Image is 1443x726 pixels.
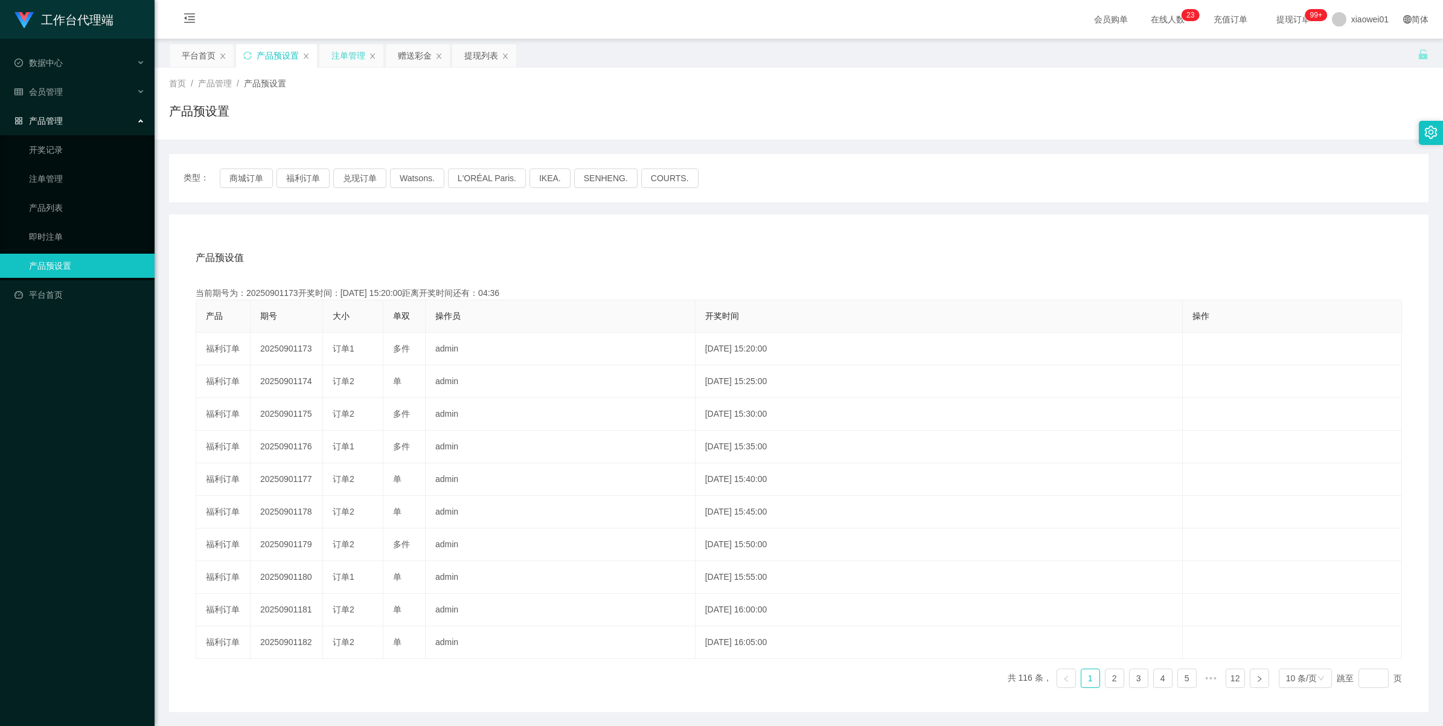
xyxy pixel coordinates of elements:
[196,496,251,528] td: 福利订单
[251,594,323,626] td: 20250901181
[1129,669,1148,688] li: 3
[641,169,699,188] button: COURTS.
[14,14,114,24] a: 工作台代理端
[41,1,114,39] h1: 工作台代理端
[196,365,251,398] td: 福利订单
[426,626,696,659] td: admin
[1256,675,1263,683] i: 图标: right
[1105,669,1124,688] li: 2
[257,44,299,67] div: 产品预设置
[464,44,498,67] div: 提现列表
[448,169,526,188] button: L'ORÉAL Paris.
[705,311,739,321] span: 开奖时间
[1317,675,1325,683] i: 图标: down
[393,572,402,582] span: 单
[251,528,323,561] td: 20250901179
[1201,669,1221,688] span: •••
[1305,9,1327,21] sup: 1046
[1063,675,1070,683] i: 图标: left
[277,169,330,188] button: 福利订单
[1154,669,1172,687] a: 4
[333,344,354,353] span: 订单1
[29,138,145,162] a: 开奖记录
[333,311,350,321] span: 大小
[696,365,1183,398] td: [DATE] 15:25:00
[1192,311,1209,321] span: 操作
[696,561,1183,594] td: [DATE] 15:55:00
[251,333,323,365] td: 20250901173
[426,496,696,528] td: admin
[369,53,376,60] i: 图标: close
[393,311,410,321] span: 单双
[220,169,273,188] button: 商城订单
[1105,669,1124,687] a: 2
[393,507,402,516] span: 单
[1081,669,1100,688] li: 1
[1226,669,1244,687] a: 12
[393,539,410,549] span: 多件
[169,102,229,120] h1: 产品预设置
[14,116,63,126] span: 产品管理
[1208,15,1253,24] span: 充值订单
[1057,669,1076,688] li: 上一页
[14,88,23,96] i: 图标: table
[333,169,386,188] button: 兑现订单
[196,594,251,626] td: 福利订单
[196,398,251,431] td: 福利订单
[426,365,696,398] td: admin
[1177,669,1197,688] li: 5
[196,333,251,365] td: 福利订单
[696,496,1183,528] td: [DATE] 15:45:00
[1337,669,1402,688] div: 跳至 页
[696,333,1183,365] td: [DATE] 15:20:00
[196,251,244,265] span: 产品预设值
[29,225,145,249] a: 即时注单
[333,376,354,386] span: 订单2
[435,53,443,60] i: 图标: close
[426,594,696,626] td: admin
[426,333,696,365] td: admin
[169,79,186,88] span: 首页
[196,528,251,561] td: 福利订单
[251,463,323,496] td: 20250901177
[14,283,145,307] a: 图标: dashboard平台首页
[251,561,323,594] td: 20250901180
[696,528,1183,561] td: [DATE] 15:50:00
[243,51,252,60] i: 图标: sync
[502,53,509,60] i: 图标: close
[398,44,432,67] div: 赠送彩金
[191,79,193,88] span: /
[251,398,323,431] td: 20250901175
[1081,669,1099,687] a: 1
[14,87,63,97] span: 会员管理
[333,605,354,614] span: 订单2
[1201,669,1221,688] li: 向后 5 页
[198,79,232,88] span: 产品管理
[574,169,638,188] button: SENHENG.
[302,53,310,60] i: 图标: close
[1153,669,1173,688] li: 4
[393,605,402,614] span: 单
[251,431,323,463] td: 20250901176
[393,376,402,386] span: 单
[219,53,226,60] i: 图标: close
[1178,669,1196,687] a: 5
[333,637,354,647] span: 订单2
[251,496,323,528] td: 20250901178
[29,167,145,191] a: 注单管理
[169,1,210,39] i: 图标: menu-fold
[333,539,354,549] span: 订单2
[435,311,461,321] span: 操作员
[331,44,365,67] div: 注单管理
[696,463,1183,496] td: [DATE] 15:40:00
[333,507,354,516] span: 订单2
[1191,9,1195,21] p: 3
[696,431,1183,463] td: [DATE] 15:35:00
[1186,9,1191,21] p: 2
[393,409,410,419] span: 多件
[196,626,251,659] td: 福利订单
[696,398,1183,431] td: [DATE] 15:30:00
[426,398,696,431] td: admin
[1270,15,1316,24] span: 提现订单
[29,254,145,278] a: 产品预设置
